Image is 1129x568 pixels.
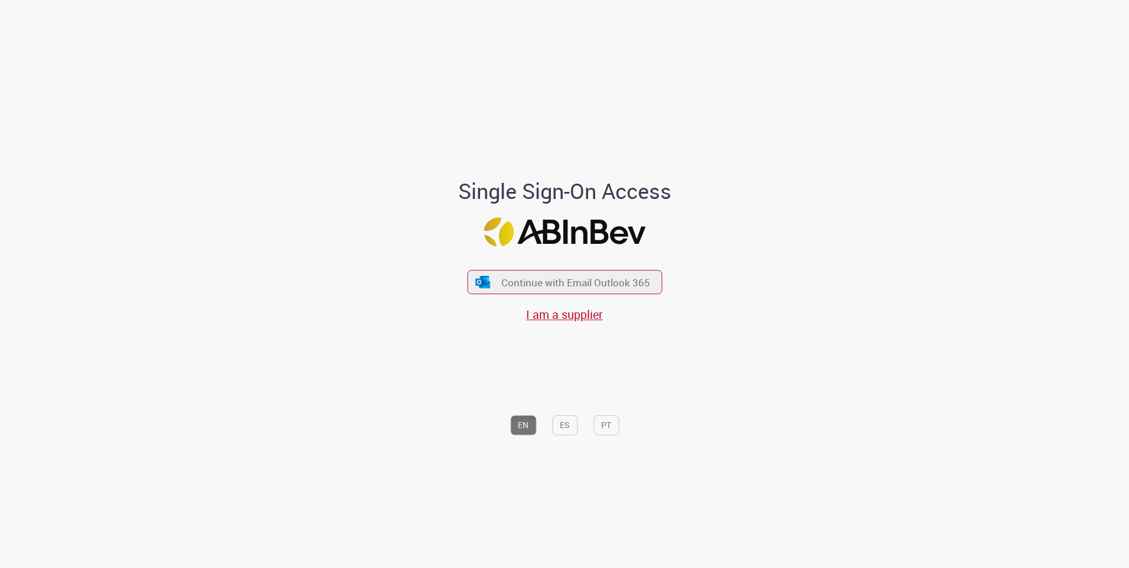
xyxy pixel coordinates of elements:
button: ES [552,415,577,435]
a: I am a supplier [526,307,603,323]
h1: Single Sign-On Access [401,180,729,204]
button: EN [510,415,536,435]
button: ícone Azure/Microsoft 360 Continue with Email Outlook 365 [467,270,662,294]
span: Continue with Email Outlook 365 [501,276,650,289]
img: ícone Azure/Microsoft 360 [475,276,491,288]
button: PT [593,415,619,435]
img: Logo ABInBev [484,217,645,246]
